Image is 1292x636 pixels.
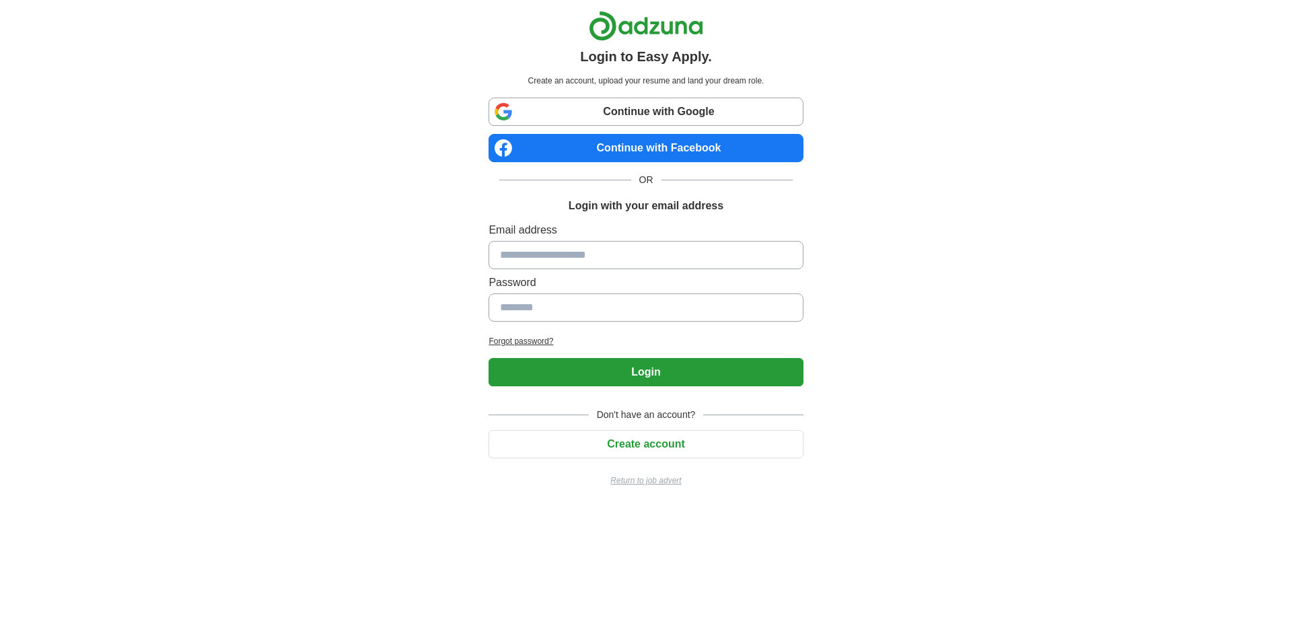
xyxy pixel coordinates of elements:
[589,408,704,422] span: Don't have an account?
[489,474,803,487] a: Return to job advert
[491,75,800,87] p: Create an account, upload your resume and land your dream role.
[489,98,803,126] a: Continue with Google
[489,430,803,458] button: Create account
[489,358,803,386] button: Login
[569,198,723,214] h1: Login with your email address
[631,173,661,187] span: OR
[489,438,803,450] a: Create account
[589,11,703,41] img: Adzuna logo
[489,275,803,291] label: Password
[489,134,803,162] a: Continue with Facebook
[580,46,712,67] h1: Login to Easy Apply.
[489,335,803,347] a: Forgot password?
[489,222,803,238] label: Email address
